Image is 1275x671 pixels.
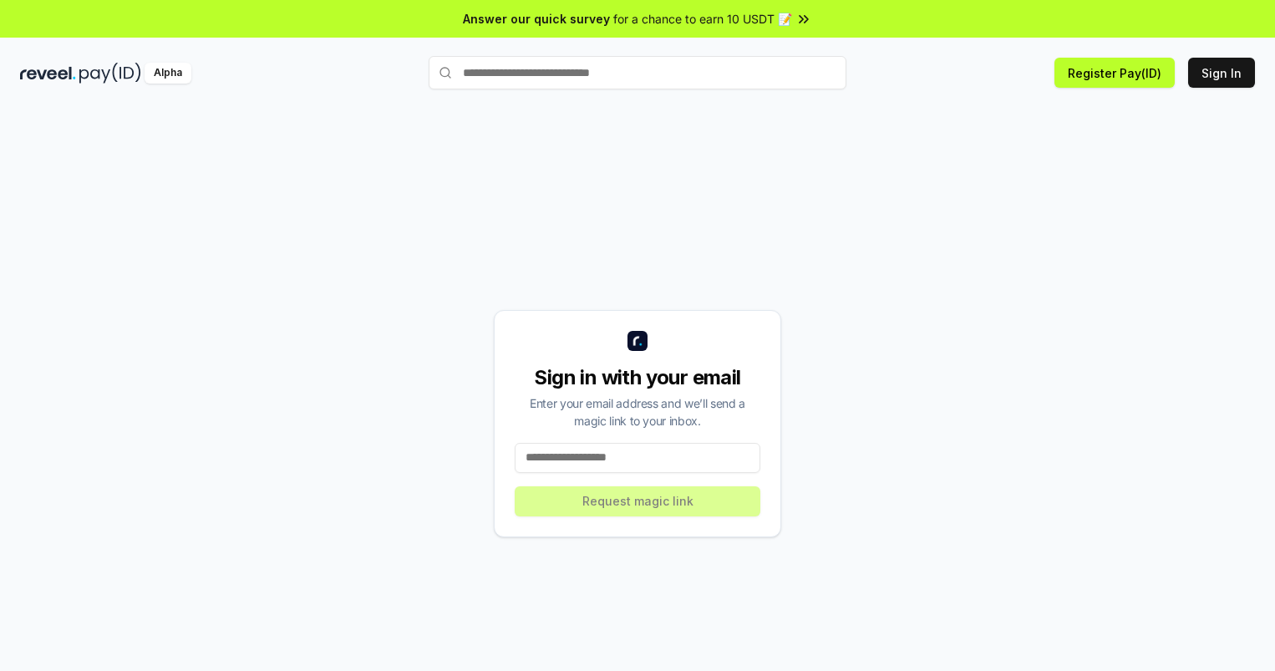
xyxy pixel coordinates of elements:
img: pay_id [79,63,141,84]
span: Answer our quick survey [463,10,610,28]
img: logo_small [627,331,648,351]
button: Register Pay(ID) [1054,58,1175,88]
span: for a chance to earn 10 USDT 📝 [613,10,792,28]
div: Alpha [145,63,191,84]
div: Sign in with your email [515,364,760,391]
button: Sign In [1188,58,1255,88]
div: Enter your email address and we’ll send a magic link to your inbox. [515,394,760,430]
img: reveel_dark [20,63,76,84]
